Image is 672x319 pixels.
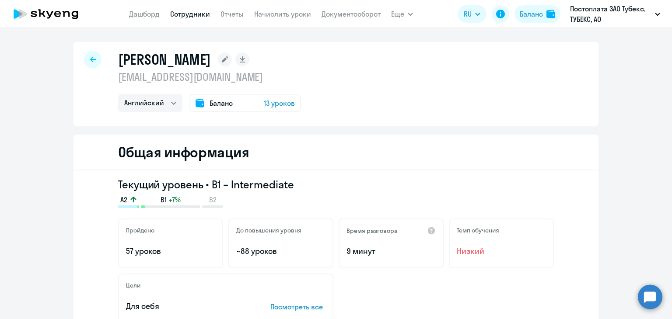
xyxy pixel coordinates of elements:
[118,177,554,191] h3: Текущий уровень • B1 – Intermediate
[546,10,555,18] img: balance
[126,301,243,312] p: Для себя
[457,246,546,257] span: Низкий
[118,143,249,161] h2: Общая информация
[236,246,325,257] p: ~88 уроков
[270,302,325,312] p: Посмотреть все
[170,10,210,18] a: Сотрудники
[346,246,436,257] p: 9 минут
[220,10,244,18] a: Отчеты
[126,246,215,257] p: 57 уроков
[457,226,499,234] h5: Темп обучения
[520,9,543,19] div: Баланс
[210,98,233,108] span: Баланс
[458,5,486,23] button: RU
[464,9,472,19] span: RU
[514,5,560,23] button: Балансbalance
[391,9,404,19] span: Ещё
[120,195,127,205] span: A2
[566,3,665,24] button: Постоплата ЗАО Тубекс, ТУБЕКС, АО
[346,227,398,235] h5: Время разговора
[264,98,295,108] span: 13 уроков
[322,10,381,18] a: Документооборот
[168,195,181,205] span: +7%
[126,281,140,289] h5: Цели
[126,226,154,234] h5: Пройдено
[254,10,311,18] a: Начислить уроки
[236,226,301,234] h5: До повышения уровня
[129,10,160,18] a: Дашборд
[161,195,167,205] span: B1
[209,195,217,205] span: B2
[391,5,413,23] button: Ещё
[118,70,301,84] p: [EMAIL_ADDRESS][DOMAIN_NAME]
[570,3,651,24] p: Постоплата ЗАО Тубекс, ТУБЕКС, АО
[118,51,211,68] h1: [PERSON_NAME]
